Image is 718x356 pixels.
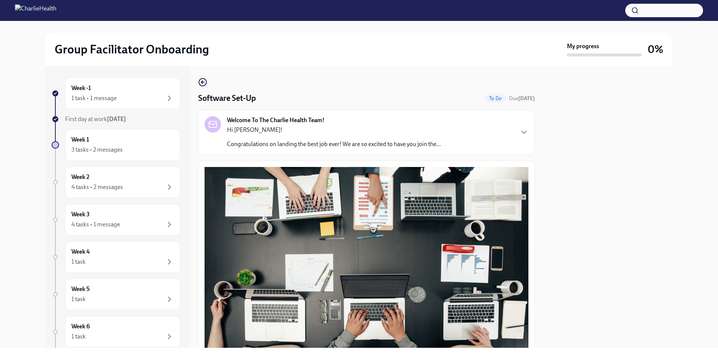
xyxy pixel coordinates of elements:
h6: Week 5 [71,285,90,293]
span: September 30th, 2025 09:00 [509,95,535,102]
a: Week 51 task [52,279,180,310]
div: 3 tasks • 2 messages [71,146,123,154]
strong: [DATE] [518,95,535,102]
h2: Group Facilitator Onboarding [55,42,209,57]
h6: Week 1 [71,136,89,144]
h6: Week 4 [71,248,90,256]
span: To Do [485,96,506,101]
span: First day at work [65,115,126,123]
p: Congratulations on landing the best job ever! We are so excited to have you join the... [227,140,441,148]
div: 1 task [71,332,86,341]
a: Week 41 task [52,241,180,273]
h6: Week -1 [71,84,91,92]
img: CharlieHealth [15,4,56,16]
strong: [DATE] [107,115,126,123]
a: Week 13 tasks • 2 messages [52,129,180,161]
h4: Software Set-Up [198,93,256,104]
div: 1 task • 1 message [71,94,117,102]
a: Week 34 tasks • 1 message [52,204,180,235]
strong: My progress [567,42,599,50]
h6: Week 6 [71,322,90,331]
strong: Welcome To The Charlie Health Team! [227,116,325,124]
span: Due [509,95,535,102]
div: 4 tasks • 1 message [71,220,120,229]
p: Hi [PERSON_NAME]! [227,126,441,134]
div: 4 tasks • 2 messages [71,183,123,191]
a: Week -11 task • 1 message [52,78,180,109]
a: First day at work[DATE] [52,115,180,123]
h3: 0% [648,43,663,56]
h6: Week 2 [71,173,89,181]
div: 1 task [71,295,86,303]
a: Week 24 tasks • 2 messages [52,167,180,198]
div: 1 task [71,258,86,266]
h6: Week 3 [71,210,90,219]
a: Week 61 task [52,316,180,347]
